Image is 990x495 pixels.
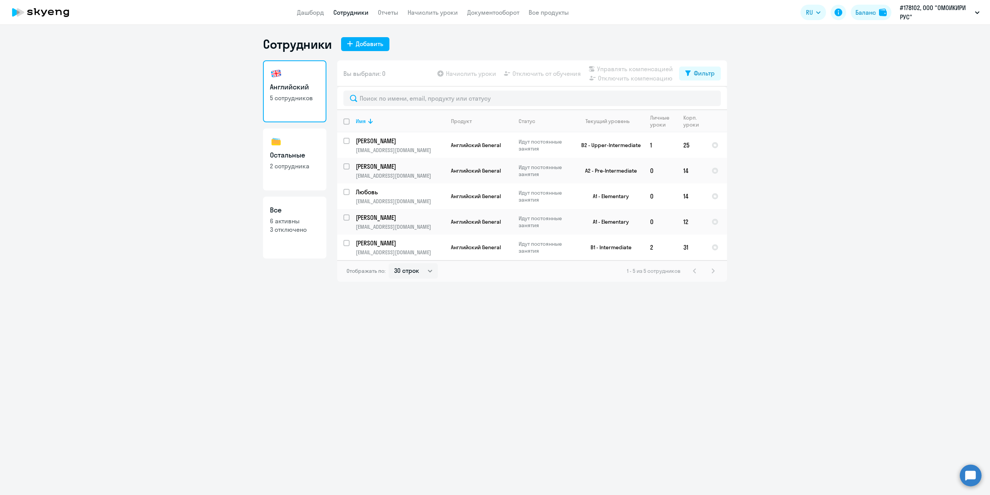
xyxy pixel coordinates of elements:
[451,118,512,125] div: Продукт
[879,9,887,16] img: balance
[346,267,386,274] span: Отображать по:
[677,235,705,260] td: 31
[270,82,319,92] h3: Английский
[270,135,282,148] img: others
[356,239,443,247] p: [PERSON_NAME]
[451,193,501,200] span: Английский General
[343,69,386,78] span: Вы выбрали: 0
[356,137,443,145] p: [PERSON_NAME]
[451,142,501,149] span: Английский General
[263,36,332,52] h1: Сотрудники
[855,8,876,17] div: Баланс
[585,118,630,125] div: Текущий уровень
[572,132,644,158] td: B2 - Upper-Intermediate
[519,164,572,178] p: Идут постоянные занятия
[270,94,319,102] p: 5 сотрудников
[270,217,319,225] p: 6 активны
[333,9,369,16] a: Сотрудники
[683,114,705,128] div: Корп. уроки
[341,37,389,51] button: Добавить
[451,218,501,225] span: Английский General
[519,240,572,254] p: Идут постоянные занятия
[451,244,501,251] span: Английский General
[519,118,535,125] div: Статус
[270,150,319,160] h3: Остальные
[806,8,813,17] span: RU
[677,158,705,183] td: 14
[677,209,705,235] td: 12
[263,197,326,259] a: Все6 активны3 отключено
[677,183,705,209] td: 14
[356,162,444,171] a: [PERSON_NAME]
[343,91,721,106] input: Поиск по имени, email, продукту или статусу
[694,69,715,78] div: Фильтр
[356,118,444,125] div: Имя
[356,188,444,196] a: Любовь
[572,183,644,209] td: A1 - Elementary
[356,162,443,171] p: [PERSON_NAME]
[572,235,644,260] td: B1 - Intermediate
[896,3,983,22] button: #178102, ООО "ОМОИКИРИ РУС"
[270,225,319,234] p: 3 отключено
[644,132,677,158] td: 1
[408,9,458,16] a: Начислить уроки
[356,223,444,230] p: [EMAIL_ADDRESS][DOMAIN_NAME]
[356,188,443,196] p: Любовь
[644,158,677,183] td: 0
[519,215,572,229] p: Идут постоянные занятия
[356,239,444,247] a: [PERSON_NAME]
[650,114,677,128] div: Личные уроки
[572,209,644,235] td: A1 - Elementary
[356,39,383,48] div: Добавить
[529,9,569,16] a: Все продукты
[356,147,444,154] p: [EMAIL_ADDRESS][DOMAIN_NAME]
[451,118,472,125] div: Продукт
[378,9,398,16] a: Отчеты
[677,132,705,158] td: 25
[519,189,572,203] p: Идут постоянные занятия
[297,9,324,16] a: Дашборд
[851,5,891,20] button: Балансbalance
[356,249,444,256] p: [EMAIL_ADDRESS][DOMAIN_NAME]
[801,5,826,20] button: RU
[650,114,672,128] div: Личные уроки
[263,60,326,122] a: Английский5 сотрудников
[263,128,326,190] a: Остальные2 сотрудника
[451,167,501,174] span: Английский General
[644,209,677,235] td: 0
[519,118,572,125] div: Статус
[356,213,444,222] a: [PERSON_NAME]
[356,213,443,222] p: [PERSON_NAME]
[356,137,444,145] a: [PERSON_NAME]
[519,138,572,152] p: Идут постоянные занятия
[627,267,681,274] span: 1 - 5 из 5 сотрудников
[270,162,319,170] p: 2 сотрудника
[270,67,282,80] img: english
[900,3,972,22] p: #178102, ООО "ОМОИКИРИ РУС"
[572,158,644,183] td: A2 - Pre-Intermediate
[356,118,366,125] div: Имя
[467,9,519,16] a: Документооборот
[679,67,721,81] button: Фильтр
[644,183,677,209] td: 0
[578,118,643,125] div: Текущий уровень
[270,205,319,215] h3: Все
[644,235,677,260] td: 2
[683,114,700,128] div: Корп. уроки
[356,198,444,205] p: [EMAIL_ADDRESS][DOMAIN_NAME]
[356,172,444,179] p: [EMAIL_ADDRESS][DOMAIN_NAME]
